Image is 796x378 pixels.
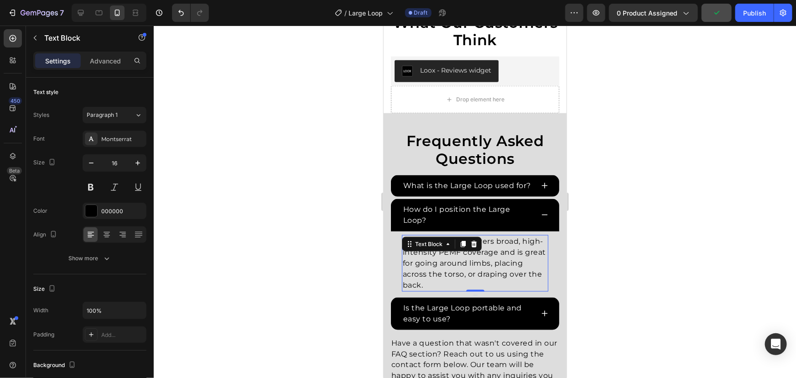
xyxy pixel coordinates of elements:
button: 7 [4,4,68,22]
div: 000000 [101,207,144,215]
input: Auto [83,302,146,319]
p: Advanced [90,56,121,66]
div: Drop element here [73,70,121,78]
button: Paragraph 1 [83,107,146,123]
div: Rich Text Editor. Editing area: main [18,276,150,300]
div: Font [33,135,45,143]
div: Montserrat [101,135,144,143]
div: Loox - Reviews widget [36,40,108,50]
span: Large Loop [349,8,383,18]
div: Rich Text Editor. Editing area: main [18,177,150,202]
span: 0 product assigned [617,8,677,18]
div: 450 [9,97,22,105]
p: Settings [45,56,71,66]
div: Add... [101,331,144,339]
span: / [345,8,347,18]
div: Size [33,157,57,169]
p: Have a question that wasn't covered in our FAQ section? Reach out to us using the contact form be... [8,312,175,367]
img: loox.png [18,40,29,51]
p: What is the Large Loop used for? [20,155,147,166]
p: 7 [60,7,64,18]
div: Text style [33,88,58,96]
div: Width [33,306,48,315]
span: Paragraph 1 [87,111,118,119]
span: Draft [414,9,428,17]
p: How do I position the Large Loop? [20,178,149,200]
div: Beta [7,167,22,174]
div: Text Block [30,215,61,223]
div: Styles [33,111,49,119]
div: Publish [743,8,766,18]
div: Padding [33,331,54,339]
div: Show more [69,254,111,263]
div: Background [33,359,78,372]
div: Align [33,229,59,241]
p: The Large Loop delivers broad, high-intensity PEMF coverage and is great for going around limbs, ... [19,210,164,265]
iframe: Design area [384,26,567,378]
button: 0 product assigned [609,4,698,22]
div: Size [33,283,57,295]
p: Is the Large Loop portable and easy to use? [20,277,149,299]
div: Color [33,207,47,215]
button: Loox - Reviews widget [11,35,115,57]
h2: Frequently Asked Questions [7,106,176,143]
div: Rich Text Editor. Editing area: main [18,153,149,167]
button: Show more [33,250,146,267]
p: Text Block [44,32,122,43]
div: Open Intercom Messenger [765,333,787,355]
div: Undo/Redo [172,4,209,22]
button: Publish [735,4,774,22]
